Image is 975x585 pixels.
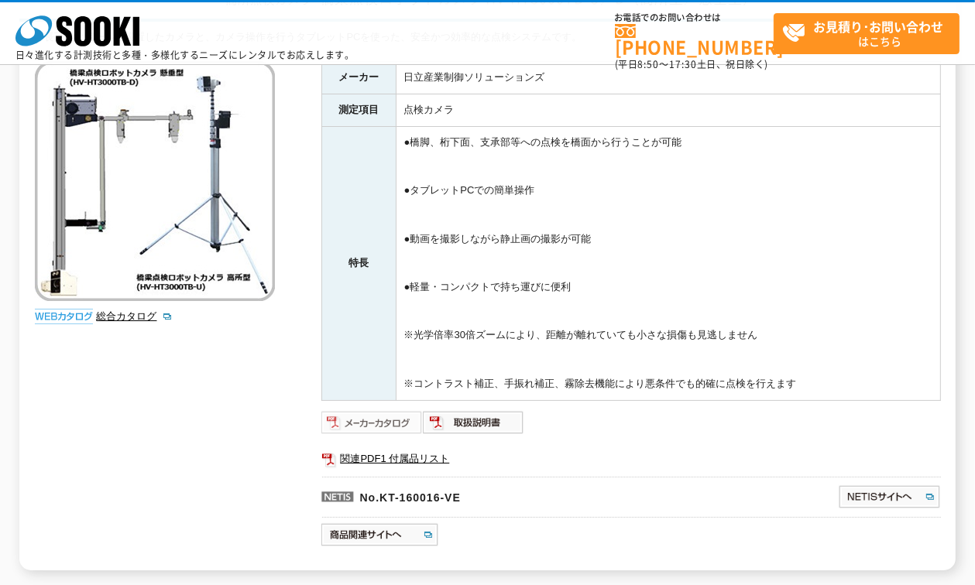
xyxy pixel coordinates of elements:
span: お電話でのお問い合わせは [615,13,774,22]
img: 取扱説明書 [423,410,524,435]
th: 測定項目 [321,94,396,126]
p: No.KT-160016-VE [321,477,688,514]
a: 総合カタログ [97,310,173,322]
span: 8:50 [638,57,660,71]
td: ●橋脚、桁下面、支承部等への点検を橋面から行うことが可能 ●タブレットPCでの簡単操作 ●動画を撮影しながら静止画の撮影が可能 ●軽量・コンパクトで持ち運びに便利 ※光学倍率30倍ズームにより、... [396,126,940,400]
img: 橋梁点検ロボットカメラ HV-HT3000TB-U／D（高所型／懸垂型） [35,61,275,301]
td: 点検カメラ [396,94,940,126]
img: webカタログ [35,309,93,324]
span: はこちら [782,14,959,53]
th: 特長 [321,126,396,400]
td: 日立産業制御ソリューションズ [396,62,940,94]
strong: お見積り･お問い合わせ [814,17,944,36]
span: (平日 ～ 土日、祝日除く) [615,57,768,71]
th: メーカー [321,62,396,94]
a: 関連PDF1 付属品リスト [321,449,941,469]
a: 取扱説明書 [423,420,524,432]
span: 17:30 [669,57,697,71]
img: NETISサイトへ [838,484,941,509]
a: お見積り･お問い合わせはこちら [774,13,960,54]
p: 日々進化する計測技術と多種・多様化するニーズにレンタルでお応えします。 [15,50,355,60]
a: メーカーカタログ [321,420,423,432]
img: メーカーカタログ [321,410,423,435]
img: 商品関連サイトへ [321,522,440,547]
a: [PHONE_NUMBER] [615,24,774,56]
